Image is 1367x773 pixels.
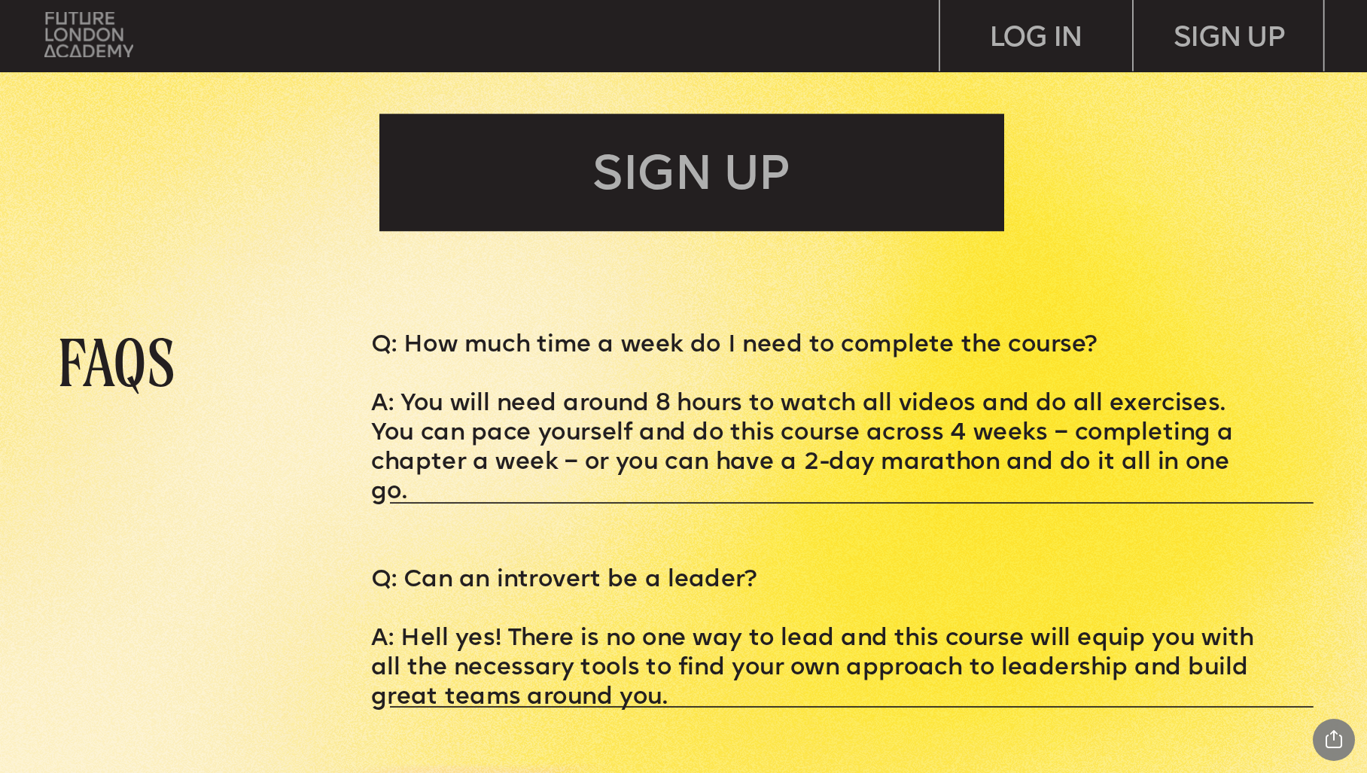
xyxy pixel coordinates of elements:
p: A: Hell yes! There is no one way to lead and this course will equip you with all the necessary to... [371,625,1268,713]
p: Q: How much time a week do I need to complete the course? [371,331,1268,361]
img: upload-bfdffa89-fac7-4f57-a443-c7c39906ba42.png [44,12,134,57]
div: Share [1313,719,1355,761]
p: FAQs [57,331,307,393]
p: A: You will need around 8 hours to watch all videos and do all exercises. You can pace yourself a... [371,390,1268,507]
p: Q: Can an introvert be a leader? [371,566,1268,595]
